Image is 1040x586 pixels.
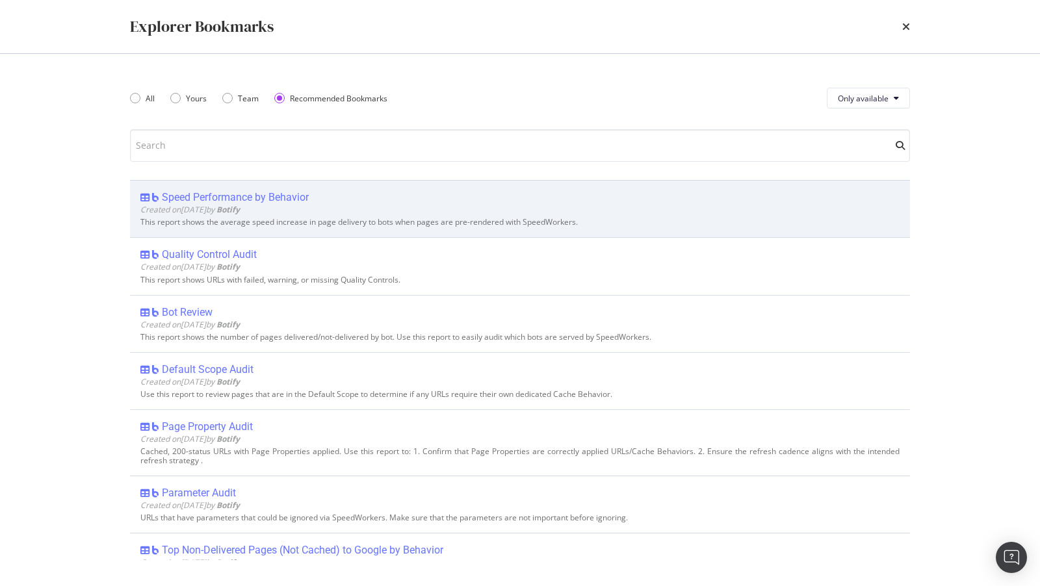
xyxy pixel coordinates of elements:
[140,204,240,215] span: Created on [DATE] by
[146,93,155,104] div: All
[162,306,213,319] div: Bot Review
[216,261,240,272] b: Botify
[238,93,259,104] div: Team
[170,93,207,104] div: Yours
[186,93,207,104] div: Yours
[130,16,274,38] div: Explorer Bookmarks
[140,376,240,387] span: Created on [DATE] by
[162,191,309,204] div: Speed Performance by Behavior
[140,557,240,568] span: Created on [DATE] by
[216,376,240,387] b: Botify
[216,319,240,330] b: Botify
[216,557,240,568] b: Botify
[140,433,240,444] span: Created on [DATE] by
[216,433,240,444] b: Botify
[827,88,910,108] button: Only available
[162,248,257,261] div: Quality Control Audit
[140,261,240,272] span: Created on [DATE] by
[996,542,1027,573] div: Open Intercom Messenger
[140,390,900,399] div: Use this report to review pages that are in the Default Scope to determine if any URLs require th...
[274,93,387,104] div: Recommended Bookmarks
[140,218,900,227] div: This report shows the average speed increase in page delivery to bots when pages are pre-rendered...
[290,93,387,104] div: Recommended Bookmarks
[162,487,236,500] div: Parameter Audit
[216,500,240,511] b: Botify
[222,93,259,104] div: Team
[216,204,240,215] b: Botify
[140,500,240,511] span: Created on [DATE] by
[140,447,900,465] div: Cached, 200-status URLs with Page Properties applied. Use this report to: 1. Confirm that Page Pr...
[140,513,900,522] div: URLs that have parameters that could be ignored via SpeedWorkers. Make sure that the parameters a...
[140,319,240,330] span: Created on [DATE] by
[130,93,155,104] div: All
[140,275,900,285] div: This report shows URLs with failed, warning, or missing Quality Controls.
[162,363,253,376] div: Default Scope Audit
[838,93,889,104] span: Only available
[130,129,910,162] input: Search
[162,420,253,433] div: Page Property Audit
[902,16,910,38] div: times
[162,544,443,557] div: Top Non-Delivered Pages (Not Cached) to Google by Behavior
[140,333,900,342] div: This report shows the number of pages delivered/not-delivered by bot. Use this report to easily a...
